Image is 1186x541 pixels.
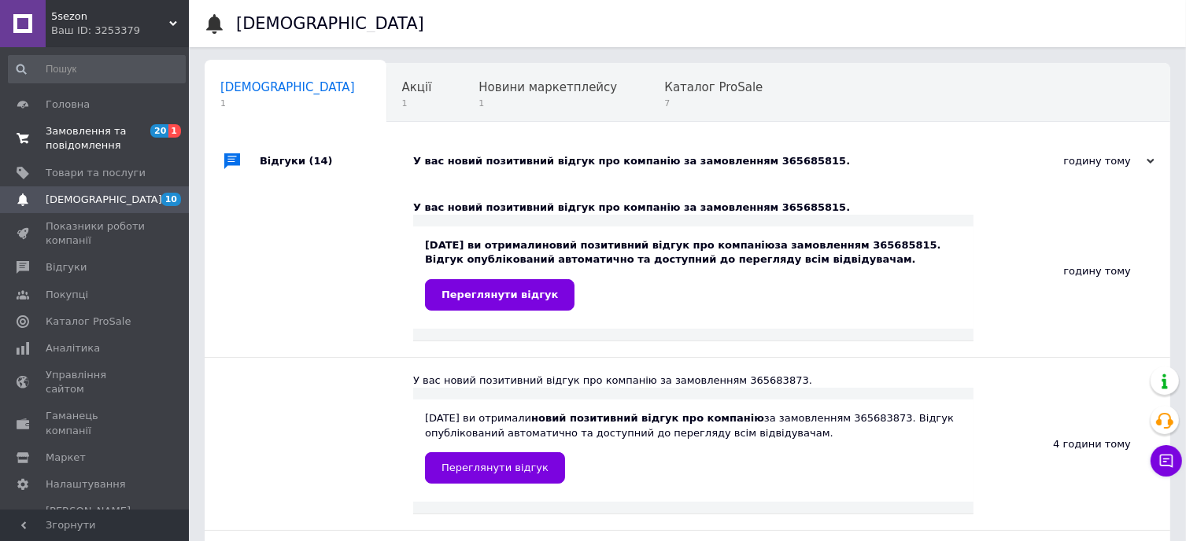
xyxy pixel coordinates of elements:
span: 1 [478,98,617,109]
span: Управління сайтом [46,368,146,396]
div: [DATE] ви отримали за замовленням 365685815. Відгук опублікований автоматично та доступний до пер... [425,238,962,310]
span: Показники роботи компанії [46,219,146,248]
span: (14) [309,155,333,167]
button: Чат з покупцем [1151,445,1182,477]
span: Гаманець компанії [46,409,146,437]
div: Ваш ID: 3253379 [51,24,189,38]
a: Переглянути відгук [425,279,575,311]
span: Переглянути відгук [442,462,549,473]
div: годину тому [997,154,1155,168]
a: Переглянути відгук [425,452,565,484]
span: 1 [220,98,355,109]
div: У вас новий позитивний відгук про компанію за замовленням 365685815. [413,201,974,215]
span: 7 [664,98,763,109]
span: [DEMOGRAPHIC_DATA] [220,80,355,94]
div: У вас новий позитивний відгук про компанію за замовленням 365685815. [413,154,997,168]
span: 20 [150,124,168,138]
div: [DATE] ви отримали за замовленням 365683873. Відгук опублікований автоматично та доступний до пер... [425,411,962,483]
span: Акції [402,80,432,94]
span: Маркет [46,451,86,465]
span: Новини маркетплейсу [478,80,617,94]
div: 4 години тому [974,358,1170,530]
div: годину тому [974,185,1170,357]
span: Покупці [46,288,88,302]
span: 5sezon [51,9,169,24]
span: 1 [402,98,432,109]
span: Аналітика [46,341,100,355]
div: Відгуки [260,138,413,185]
span: Каталог ProSale [46,315,131,329]
span: Товари та послуги [46,166,146,180]
span: Головна [46,98,90,112]
div: У вас новий позитивний відгук про компанію за замовленням 365683873. [413,374,974,388]
span: 1 [168,124,181,138]
b: новий позитивний відгук про компанію [531,412,764,424]
span: Налаштування [46,477,126,491]
span: Відгуки [46,260,87,274]
span: [DEMOGRAPHIC_DATA] [46,193,162,207]
b: новий позитивний відгук про компанію [542,239,775,251]
span: Переглянути відгук [442,289,558,300]
span: Замовлення та повідомлення [46,124,146,153]
span: 10 [161,193,181,206]
input: Пошук [8,55,186,83]
span: Каталог ProSale [664,80,763,94]
h1: [DEMOGRAPHIC_DATA] [236,14,424,33]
